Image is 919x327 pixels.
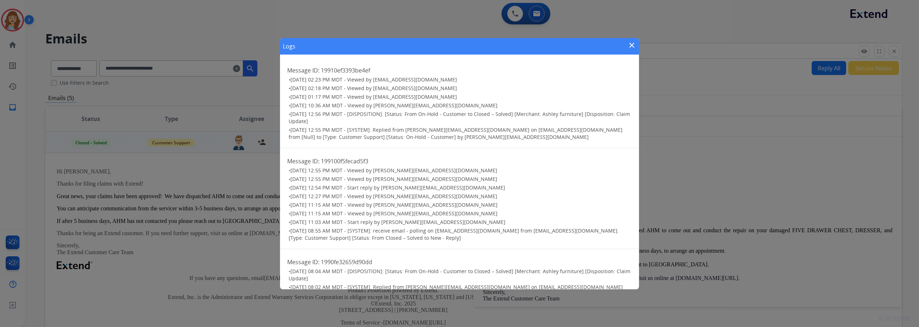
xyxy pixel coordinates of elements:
[289,284,623,298] span: [DATE] 08:02 AM MDT - [SYSTEM]: Replied from [PERSON_NAME][EMAIL_ADDRESS][DOMAIN_NAME] on [EMAIL_...
[290,102,498,109] span: [DATE] 10:36 AM MDT - Viewed by [PERSON_NAME][EMAIL_ADDRESS][DOMAIN_NAME]
[289,76,632,83] h3: •
[289,167,632,174] h3: •
[290,93,457,100] span: [DATE] 01:17 PM MDT - Viewed by [EMAIL_ADDRESS][DOMAIN_NAME]
[289,111,630,125] span: [DATE] 12:56 PM MDT - [DISPOSITION]: [Status: From On-Hold - Customer to Closed – Solved] [Mercha...
[290,201,498,208] span: [DATE] 11:15 AM MDT - Viewed by [PERSON_NAME][EMAIL_ADDRESS][DOMAIN_NAME]
[289,219,632,226] h3: •
[289,85,632,92] h3: •
[283,42,295,51] h1: Logs
[289,176,632,183] h3: •
[289,193,632,200] h3: •
[287,157,319,165] span: Message ID:
[321,66,370,74] span: 19910ef3393be4ef
[290,193,497,200] span: [DATE] 12:27 PM MDT - Viewed by [PERSON_NAME][EMAIL_ADDRESS][DOMAIN_NAME]
[290,85,457,92] span: [DATE] 02:18 PM MDT - Viewed by [EMAIL_ADDRESS][DOMAIN_NAME]
[287,66,319,74] span: Message ID:
[290,210,498,217] span: [DATE] 11:15 AM MDT - Viewed by [PERSON_NAME][EMAIL_ADDRESS][DOMAIN_NAME]
[289,111,632,125] h3: •
[879,314,912,323] p: 0.20.1027RC
[289,227,632,242] h3: •
[290,76,457,83] span: [DATE] 02:23 PM MDT - Viewed by [EMAIL_ADDRESS][DOMAIN_NAME]
[289,93,632,101] h3: •
[289,268,630,282] span: [DATE] 08:04 AM MDT - [DISPOSITION]: [Status: From On-Hold - Customer to Closed – Solved] [Mercha...
[321,157,368,165] span: 199100f5fecad5f3
[289,184,632,191] h3: •
[321,258,372,266] span: 1990fe32659d90dd
[290,176,497,182] span: [DATE] 12:55 PM MDT - Viewed by [PERSON_NAME][EMAIL_ADDRESS][DOMAIN_NAME]
[290,184,505,191] span: [DATE] 12:54 PM MDT - Start reply by [PERSON_NAME][EMAIL_ADDRESS][DOMAIN_NAME]
[628,41,636,50] mat-icon: close
[289,210,632,217] h3: •
[287,258,319,266] span: Message ID:
[289,201,632,209] h3: •
[289,227,619,241] span: [DATE] 08:55 AM MDT - [SYSTEM]: receive email - polling on [EMAIL_ADDRESS][DOMAIN_NAME] from [EMA...
[289,268,632,282] h3: •
[289,126,622,140] span: [DATE] 12:55 PM MDT - [SYSTEM]: Replied from [PERSON_NAME][EMAIL_ADDRESS][DOMAIN_NAME] on [EMAIL_...
[289,284,632,298] h3: •
[290,167,497,174] span: [DATE] 12:55 PM MDT - Viewed by [PERSON_NAME][EMAIL_ADDRESS][DOMAIN_NAME]
[289,126,632,141] h3: •
[290,219,505,225] span: [DATE] 11:03 AM MDT - Start reply by [PERSON_NAME][EMAIL_ADDRESS][DOMAIN_NAME]
[289,102,632,109] h3: •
